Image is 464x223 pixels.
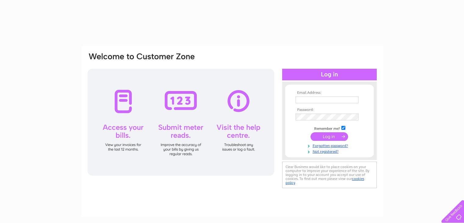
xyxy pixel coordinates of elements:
td: Remember me? [294,125,365,131]
a: Not registered? [296,148,365,154]
a: cookies policy [286,177,364,185]
input: Submit [311,132,348,141]
a: Forgotten password? [296,142,365,148]
th: Password: [294,108,365,112]
th: Email Address: [294,91,365,95]
div: Clear Business would like to place cookies on your computer to improve your experience of the sit... [282,162,377,188]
